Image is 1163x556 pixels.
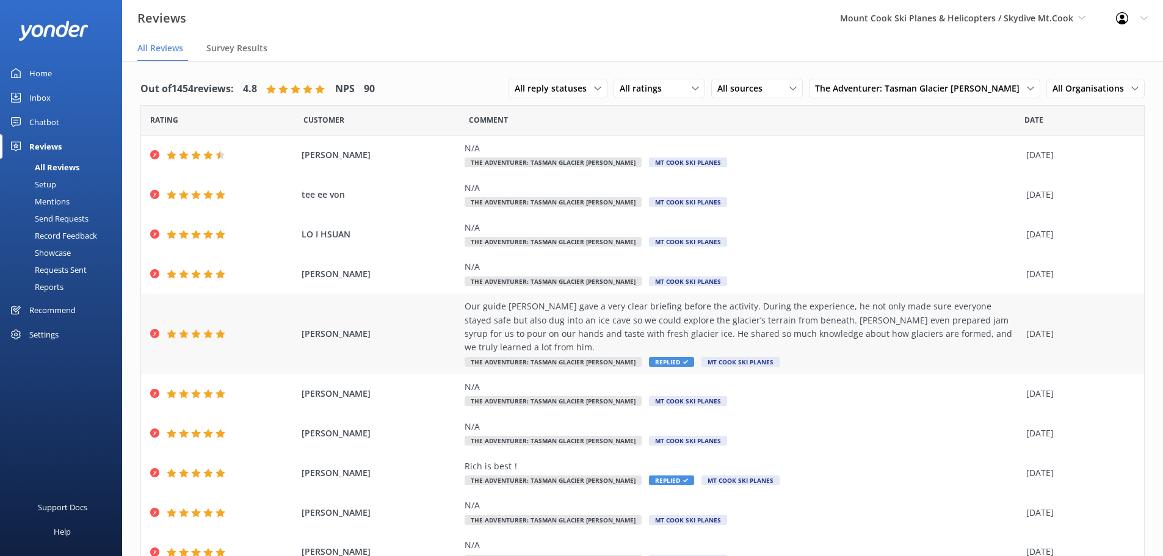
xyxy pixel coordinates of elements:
h3: Reviews [137,9,186,28]
div: N/A [465,142,1020,155]
span: The Adventurer: Tasman Glacier [PERSON_NAME] [465,157,642,167]
div: Inbox [29,85,51,110]
span: [PERSON_NAME] [302,506,459,519]
div: Rich is best！ [465,460,1020,473]
span: Date [303,114,344,126]
span: Mt Cook Ski Planes [649,396,727,406]
div: [DATE] [1026,466,1129,480]
span: Mt Cook Ski Planes [649,237,727,247]
span: The Adventurer: Tasman Glacier [PERSON_NAME] [815,82,1027,95]
a: All Reviews [7,159,122,176]
span: Survey Results [206,42,267,54]
span: [PERSON_NAME] [302,387,459,400]
div: N/A [465,420,1020,433]
div: Showcase [7,244,71,261]
span: The Adventurer: Tasman Glacier [PERSON_NAME] [465,357,642,367]
span: Mt Cook Ski Planes [701,475,780,485]
div: [DATE] [1026,427,1129,440]
span: Replied [649,475,694,485]
div: All Reviews [7,159,79,176]
div: Mentions [7,193,70,210]
span: Question [469,114,508,126]
div: Recommend [29,298,76,322]
a: Setup [7,176,122,193]
a: Record Feedback [7,227,122,244]
div: N/A [465,499,1020,512]
div: Requests Sent [7,261,87,278]
span: Replied [649,357,694,367]
div: Setup [7,176,56,193]
span: Mt Cook Ski Planes [649,197,727,207]
div: N/A [465,380,1020,394]
span: All ratings [620,82,669,95]
span: Mt Cook Ski Planes [649,276,727,286]
span: The Adventurer: Tasman Glacier [PERSON_NAME] [465,237,642,247]
div: Reviews [29,134,62,159]
span: All reply statuses [515,82,594,95]
div: [DATE] [1026,506,1129,519]
span: LO I HSUAN [302,228,459,241]
span: [PERSON_NAME] [302,427,459,440]
div: Support Docs [38,495,87,519]
div: [DATE] [1026,387,1129,400]
span: The Adventurer: Tasman Glacier [PERSON_NAME] [465,396,642,406]
a: Showcase [7,244,122,261]
span: [PERSON_NAME] [302,327,459,341]
span: The Adventurer: Tasman Glacier [PERSON_NAME] [465,276,642,286]
span: Mount Cook Ski Planes & Helicopters / Skydive Mt.Cook [840,12,1073,24]
h4: 90 [364,81,375,97]
span: Date [150,114,178,126]
div: [DATE] [1026,188,1129,201]
a: Requests Sent [7,261,122,278]
span: The Adventurer: Tasman Glacier [PERSON_NAME] [465,436,642,446]
div: Home [29,61,52,85]
span: Mt Cook Ski Planes [649,436,727,446]
h4: Out of 1454 reviews: [140,81,234,97]
span: [PERSON_NAME] [302,466,459,480]
div: [DATE] [1026,148,1129,162]
div: [DATE] [1026,228,1129,241]
span: All sources [717,82,770,95]
div: N/A [465,181,1020,195]
div: N/A [465,538,1020,552]
a: Send Requests [7,210,122,227]
a: Reports [7,278,122,295]
span: tee ee von [302,188,459,201]
div: Record Feedback [7,227,97,244]
span: All Organisations [1052,82,1131,95]
div: Reports [7,278,63,295]
div: [DATE] [1026,327,1129,341]
span: Mt Cook Ski Planes [701,357,780,367]
span: The Adventurer: Tasman Glacier [PERSON_NAME] [465,515,642,525]
span: [PERSON_NAME] [302,267,459,281]
span: Date [1024,114,1043,126]
span: Mt Cook Ski Planes [649,515,727,525]
div: Help [54,519,71,544]
span: The Adventurer: Tasman Glacier [PERSON_NAME] [465,475,642,485]
div: Send Requests [7,210,89,227]
h4: NPS [335,81,355,97]
div: Our guide [PERSON_NAME] gave a very clear briefing before the activity. During the experience, he... [465,300,1020,355]
img: yonder-white-logo.png [18,21,89,41]
div: Chatbot [29,110,59,134]
span: The Adventurer: Tasman Glacier [PERSON_NAME] [465,197,642,207]
div: Settings [29,322,59,347]
div: [DATE] [1026,267,1129,281]
div: N/A [465,221,1020,234]
h4: 4.8 [243,81,257,97]
span: [PERSON_NAME] [302,148,459,162]
a: Mentions [7,193,122,210]
span: Mt Cook Ski Planes [649,157,727,167]
span: All Reviews [137,42,183,54]
div: N/A [465,260,1020,273]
